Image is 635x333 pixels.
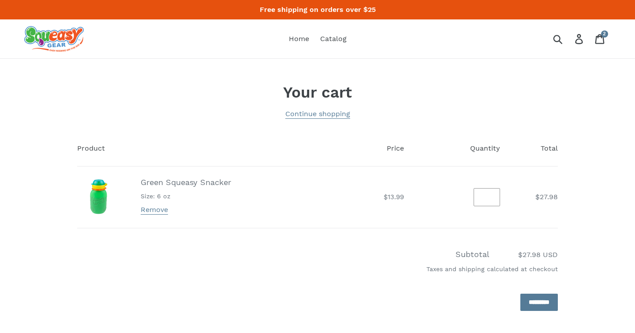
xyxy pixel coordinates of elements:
[316,32,351,45] a: Catalog
[141,178,231,187] a: Green Squeasy Snacker
[285,110,350,119] a: Continue shopping
[535,193,558,201] span: $27.98
[78,176,120,218] img: Green Squeasy Snacker
[320,34,347,43] span: Catalog
[456,250,489,259] span: Subtotal
[294,131,414,166] th: Price
[590,29,611,49] a: 2
[141,190,231,201] ul: Product details
[603,31,606,36] span: 2
[24,26,84,52] img: squeasy gear snacker portable food pouch
[77,260,558,283] div: Taxes and shipping calculated at checkout
[556,29,580,49] input: Search
[303,192,404,202] dd: $13.99
[284,32,314,45] a: Home
[77,83,558,102] h1: Your cart
[141,205,168,215] a: Remove Green Squeasy Snacker - 6 oz
[510,131,558,166] th: Total
[492,250,558,260] span: $27.98 USD
[141,192,231,201] li: Size: 6 oz
[289,34,309,43] span: Home
[77,131,294,166] th: Product
[414,131,510,166] th: Quantity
